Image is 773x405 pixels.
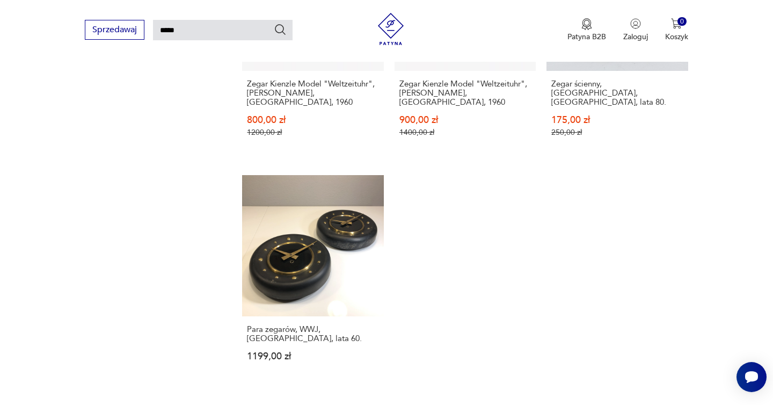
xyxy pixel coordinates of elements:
p: 250,00 zł [551,128,683,137]
button: Patyna B2B [567,18,606,42]
h3: Zegar Kienzle Model "Weltzeituhr", [PERSON_NAME], [GEOGRAPHIC_DATA], 1960 [399,79,531,107]
button: Szukaj [274,23,287,36]
p: 800,00 zł [247,115,378,125]
p: 1199,00 zł [247,352,378,361]
iframe: Smartsupp widget button [736,362,767,392]
h3: Zegar Kienzle Model "Weltzeituhr", [PERSON_NAME], [GEOGRAPHIC_DATA], 1960 [247,79,378,107]
p: Koszyk [665,32,688,42]
p: 1200,00 zł [247,128,378,137]
a: Para zegarów, WWJ, Polska, lata 60.Para zegarów, WWJ, [GEOGRAPHIC_DATA], lata 60.1199,00 zł [242,175,383,382]
a: Ikona medaluPatyna B2B [567,18,606,42]
button: 0Koszyk [665,18,688,42]
h3: Para zegarów, WWJ, [GEOGRAPHIC_DATA], lata 60. [247,325,378,343]
div: 0 [677,17,687,26]
p: 175,00 zł [551,115,683,125]
img: Ikona medalu [581,18,592,30]
p: 900,00 zł [399,115,531,125]
img: Ikonka użytkownika [630,18,641,29]
img: Ikona koszyka [671,18,682,29]
img: Patyna - sklep z meblami i dekoracjami vintage [375,13,407,45]
p: 1400,00 zł [399,128,531,137]
p: Zaloguj [623,32,648,42]
button: Zaloguj [623,18,648,42]
button: Sprzedawaj [85,20,144,40]
h3: Zegar ścienny, [GEOGRAPHIC_DATA], [GEOGRAPHIC_DATA], lata 80. [551,79,683,107]
a: Sprzedawaj [85,27,144,34]
p: Patyna B2B [567,32,606,42]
